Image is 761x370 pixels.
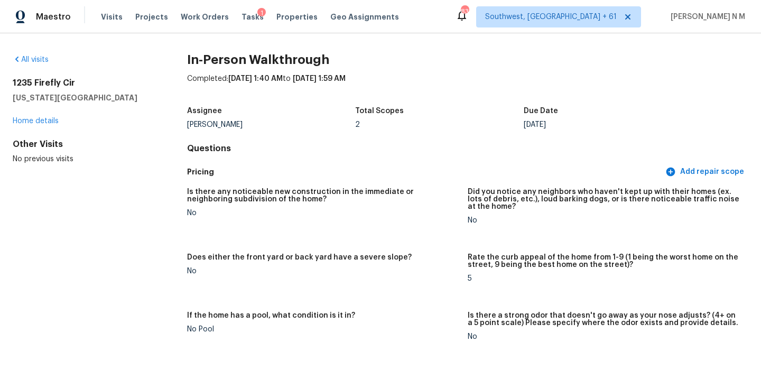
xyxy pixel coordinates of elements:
[293,75,346,82] span: [DATE] 1:59 AM
[666,12,745,22] span: [PERSON_NAME] N M
[187,107,222,115] h5: Assignee
[135,12,168,22] span: Projects
[667,165,744,179] span: Add repair scope
[468,188,740,210] h5: Did you notice any neighbors who haven't kept up with their homes (ex. lots of debris, etc.), lou...
[330,12,399,22] span: Geo Assignments
[187,209,459,217] div: No
[36,12,71,22] span: Maestro
[468,275,740,282] div: 5
[355,107,404,115] h5: Total Scopes
[187,312,355,319] h5: If the home has a pool, what condition is it in?
[187,267,459,275] div: No
[13,117,59,125] a: Home details
[13,78,153,88] h2: 1235 Firefly Cir
[187,254,412,261] h5: Does either the front yard or back yard have a severe slope?
[468,333,740,340] div: No
[485,12,617,22] span: Southwest, [GEOGRAPHIC_DATA] + 61
[257,8,266,18] div: 1
[13,92,153,103] h5: [US_STATE][GEOGRAPHIC_DATA]
[461,6,468,17] div: 830
[13,155,73,163] span: No previous visits
[187,326,459,333] div: No Pool
[468,312,740,327] h5: Is there a strong odor that doesn't go away as your nose adjusts? (4+ on a 5 point scale) Please ...
[181,12,229,22] span: Work Orders
[663,162,748,182] button: Add repair scope
[13,56,49,63] a: All visits
[242,13,264,21] span: Tasks
[187,54,748,65] h2: In-Person Walkthrough
[13,139,153,150] div: Other Visits
[524,121,692,128] div: [DATE]
[355,121,524,128] div: 2
[187,166,663,178] h5: Pricing
[187,121,356,128] div: [PERSON_NAME]
[187,143,748,154] h4: Questions
[187,73,748,101] div: Completed: to
[276,12,318,22] span: Properties
[468,254,740,269] h5: Rate the curb appeal of the home from 1-9 (1 being the worst home on the street, 9 being the best...
[187,188,459,203] h5: Is there any noticeable new construction in the immediate or neighboring subdivision of the home?
[228,75,283,82] span: [DATE] 1:40 AM
[524,107,558,115] h5: Due Date
[101,12,123,22] span: Visits
[468,217,740,224] div: No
